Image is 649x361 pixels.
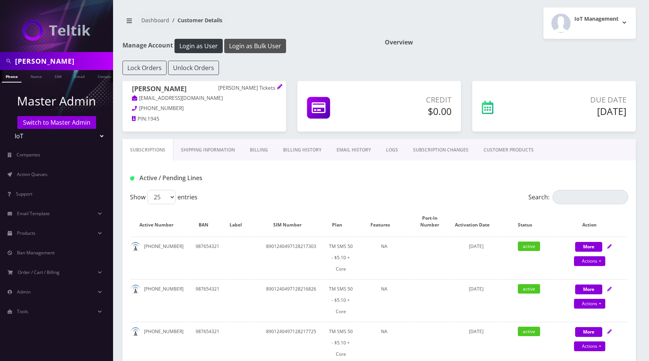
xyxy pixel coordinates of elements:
a: SIM [51,70,65,82]
span: active [518,327,540,336]
a: [EMAIL_ADDRESS][DOMAIN_NAME] [132,95,223,102]
a: Shipping Information [173,139,242,161]
a: Subscriptions [122,139,173,161]
span: active [518,284,540,294]
td: 8901240497128216826 [255,279,327,321]
span: Companies [17,151,40,158]
a: Phone [2,70,21,83]
a: Email [70,70,89,82]
a: Switch to Master Admin [17,116,96,129]
a: PIN: [132,115,147,123]
a: Actions [574,341,605,351]
h1: Active / Pending Lines [130,174,289,182]
a: Login as User [173,41,224,49]
a: SUBSCRIPTION CHANGES [406,139,476,161]
input: Search: [553,190,628,204]
span: [DATE] [469,286,484,292]
th: BAN: activate to sort column ascending [190,207,225,236]
h1: Overview [385,39,636,46]
td: 987654321 [190,237,225,278]
span: Admin [17,289,31,295]
p: [PERSON_NAME] Tickets [218,85,277,92]
button: IoT Management [543,8,636,39]
label: Show entries [130,190,197,204]
button: Unlock Orders [168,61,219,75]
td: 8901240497128217303 [255,237,327,278]
span: [DATE] [469,243,484,249]
td: [PHONE_NUMBER] [131,237,190,278]
span: Support [16,191,32,197]
a: Actions [574,299,605,309]
input: Search in Company [15,54,111,68]
th: SIM Number: activate to sort column ascending [255,207,327,236]
a: Billing History [276,139,329,161]
h1: Manage Account [122,39,373,53]
td: 987654321 [190,279,225,321]
select: Showentries [147,190,176,204]
a: Dashboard [141,17,169,24]
th: Status: activate to sort column ascending [499,207,558,236]
button: Lock Orders [122,61,167,75]
p: Due Date [534,94,626,106]
span: Action Queues [17,171,47,177]
img: default.png [131,242,140,251]
a: Company [94,70,119,82]
span: Tools [17,308,28,315]
h5: [DATE] [534,106,626,117]
span: 1945 [147,115,159,122]
th: Activation Date: activate to sort column ascending [453,207,499,236]
th: Label: activate to sort column ascending [225,207,254,236]
h1: [PERSON_NAME] [132,85,277,94]
button: More [575,327,602,337]
td: NA [355,279,413,321]
td: [PHONE_NUMBER] [131,279,190,321]
button: More [575,285,602,294]
h2: IoT Management [574,16,618,22]
span: Ban Management [17,249,55,256]
p: Credit [372,94,451,106]
td: TM SMS 50 - $5.10 + Core [328,279,354,321]
button: Login as User [174,39,223,53]
th: Action: activate to sort column ascending [559,207,628,236]
span: Email Template [17,210,50,217]
td: NA [355,237,413,278]
img: default.png [131,285,140,294]
button: More [575,242,602,252]
button: Login as Bulk User [224,39,286,53]
a: Billing [242,139,276,161]
a: LOGS [378,139,406,161]
th: Port-In Number: activate to sort column ascending [414,207,453,236]
h5: $0.00 [372,106,451,117]
th: Features: activate to sort column ascending [355,207,413,236]
th: Plan: activate to sort column ascending [328,207,354,236]
label: Search: [528,190,628,204]
a: Name [27,70,46,82]
a: CUSTOMER PRODUCTS [476,139,541,161]
span: active [518,242,540,251]
li: Customer Details [169,16,222,24]
a: Actions [574,256,605,266]
img: IoT [23,20,90,41]
span: Products [17,230,35,236]
span: [PHONE_NUMBER] [139,105,184,112]
nav: breadcrumb [122,12,373,34]
td: TM SMS 50 - $5.10 + Core [328,237,354,278]
img: Active / Pending Lines [130,176,134,180]
span: Order / Cart / Billing [18,269,60,275]
span: [DATE] [469,328,484,335]
a: Login as Bulk User [224,41,286,49]
a: EMAIL HISTORY [329,139,378,161]
th: Active Number: activate to sort column ascending [131,207,190,236]
img: default.png [131,327,140,337]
